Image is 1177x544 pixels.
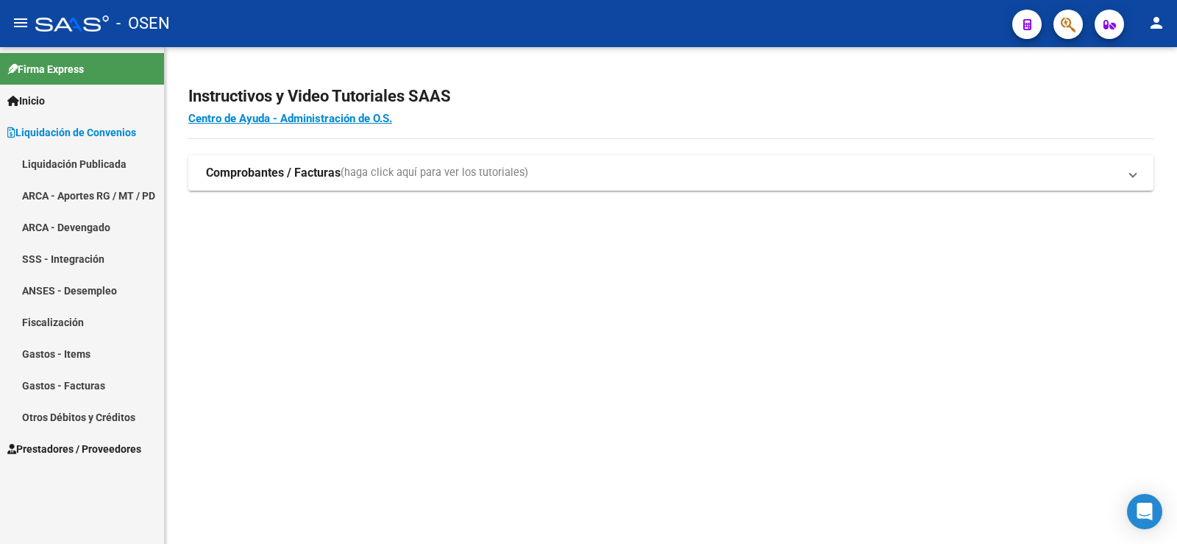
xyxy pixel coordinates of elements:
span: Firma Express [7,61,84,77]
mat-expansion-panel-header: Comprobantes / Facturas(haga click aquí para ver los tutoriales) [188,155,1153,191]
h2: Instructivos y Video Tutoriales SAAS [188,82,1153,110]
a: Centro de Ayuda - Administración de O.S. [188,112,392,125]
mat-icon: menu [12,14,29,32]
strong: Comprobantes / Facturas [206,165,341,181]
span: (haga click aquí para ver los tutoriales) [341,165,528,181]
div: Open Intercom Messenger [1127,494,1162,529]
span: Prestadores / Proveedores [7,441,141,457]
span: - OSEN [116,7,170,40]
mat-icon: person [1148,14,1165,32]
span: Inicio [7,93,45,109]
span: Liquidación de Convenios [7,124,136,141]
